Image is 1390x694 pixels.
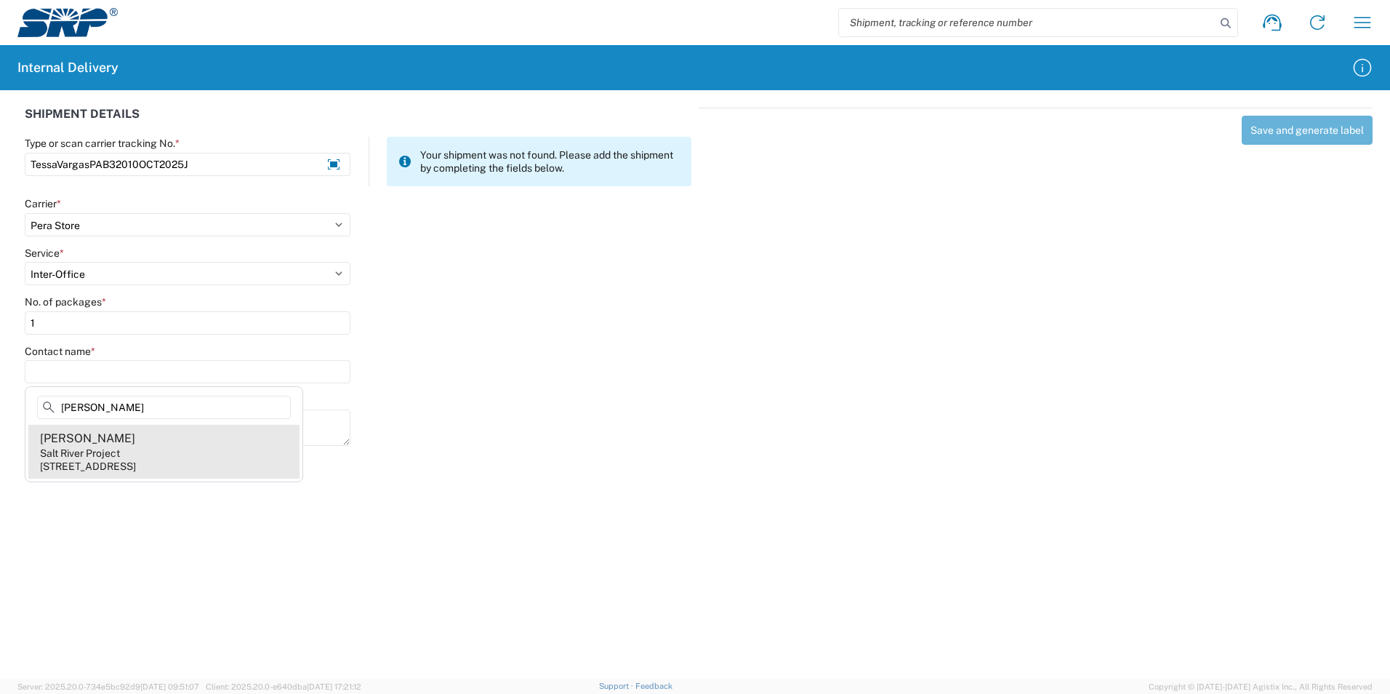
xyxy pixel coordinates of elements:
div: SHIPMENT DETAILS [25,108,691,137]
div: Salt River Project [40,447,120,460]
div: [STREET_ADDRESS] [40,460,136,473]
input: Shipment, tracking or reference number [839,9,1216,36]
span: [DATE] 09:51:07 [140,682,199,691]
label: Contact name [25,345,95,358]
span: Your shipment was not found. Please add the shipment by completing the fields below. [420,148,680,175]
span: Server: 2025.20.0-734e5bc92d9 [17,682,199,691]
label: No. of packages [25,295,106,308]
div: [PERSON_NAME] [40,431,135,447]
span: [DATE] 17:21:12 [307,682,361,691]
h2: Internal Delivery [17,59,118,76]
img: srp [17,8,118,37]
label: Type or scan carrier tracking No. [25,137,180,150]
span: Copyright © [DATE]-[DATE] Agistix Inc., All Rights Reserved [1149,680,1373,693]
label: Carrier [25,197,61,210]
label: Service [25,247,64,260]
a: Support [599,682,635,690]
a: Feedback [635,682,672,690]
span: Client: 2025.20.0-e640dba [206,682,361,691]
